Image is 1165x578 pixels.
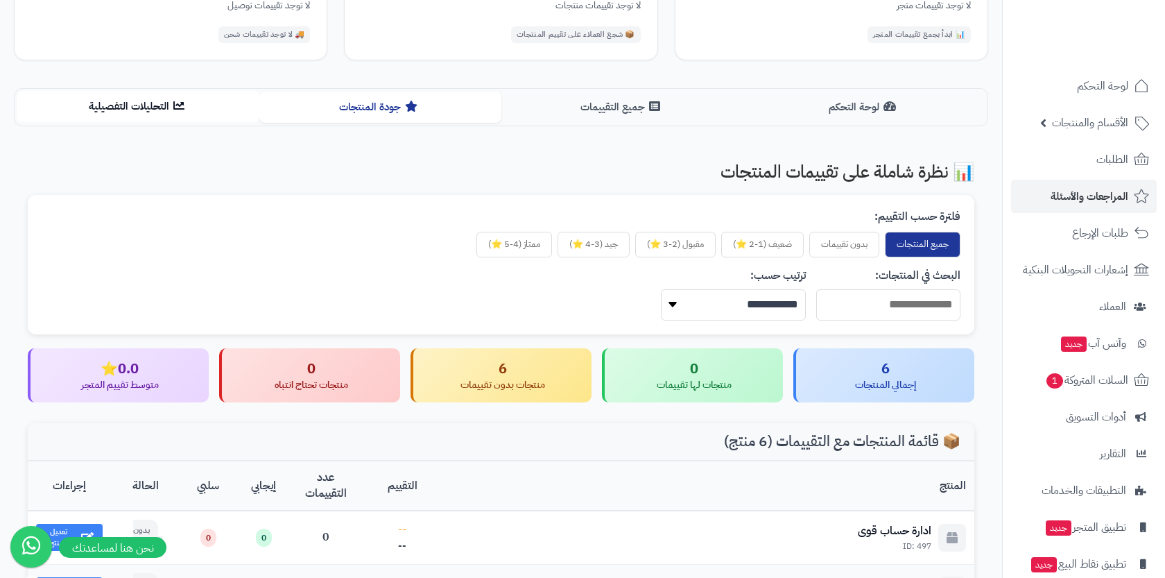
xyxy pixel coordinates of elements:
[180,461,236,511] th: سلبي
[1030,554,1126,574] span: تطبيق نقاط البيع
[858,541,931,552] div: ID: 497
[291,461,361,511] th: عدد التقييمات
[1011,400,1157,434] a: أدوات التسويق
[28,461,111,511] th: إجراءات
[1096,150,1128,169] span: الطلبات
[232,378,390,392] div: منتجات تحتاج انتباه
[1011,253,1157,287] a: إشعارات التحويلات البنكية
[361,461,444,511] th: التقييم
[885,232,960,257] button: جميع المنتجات
[743,92,985,123] button: لوحة التحكم
[806,378,964,392] div: إجمالي المنتجات
[1044,518,1126,537] span: تطبيق المتجر
[42,209,960,225] label: فلترة حسب التقييم:
[1052,113,1128,133] span: الأقسام والمنتجات
[218,26,311,43] div: 🚚 لا توجد تقييمات شحن
[236,461,291,511] th: إيجابي
[259,92,501,123] button: جودة المنتجات
[511,26,641,43] div: 📦 شجع العملاء على تقييم المنتجات
[200,529,216,547] span: 0
[1011,143,1157,176] a: الطلبات
[1011,290,1157,323] a: العملاء
[476,232,552,257] button: ممتاز (4-5 ⭐)
[1060,334,1126,353] span: وآتس آب
[256,529,272,547] span: 0
[1011,474,1157,507] a: التطبيقات والخدمات
[444,461,974,511] th: المنتج
[661,268,805,284] label: ترتيب حسب:
[721,232,804,257] button: ضعيف (1-2 ⭐)
[1023,260,1128,280] span: إشعارات التحويلات البنكية
[1077,76,1128,96] span: لوحة التحكم
[558,232,630,257] button: جيد (3-4 ⭐)
[41,378,198,392] div: متوسط تقييم المتجر
[424,359,581,379] div: 6
[720,162,974,182] h2: 📊 نظرة شاملة على تقييمات المنتجات
[501,92,743,123] button: جميع التقييمات
[1100,444,1126,464] span: التقارير
[635,232,716,257] button: مقبول (2-3 ⭐)
[1042,481,1126,500] span: التطبيقات والخدمات
[232,359,390,379] div: 0
[398,522,406,538] div: --
[1011,437,1157,470] a: التقارير
[809,232,879,257] button: بدون تقييمات
[1099,297,1126,316] span: العملاء
[806,359,964,379] div: 6
[858,523,931,539] div: ادارة حساب قوى
[1011,327,1157,360] a: وآتس آبجديد
[1011,364,1157,397] a: السلات المتروكة1
[1011,216,1157,250] a: طلبات الإرجاع
[1031,557,1057,572] span: جديد
[42,434,960,450] h3: 📦 قائمة المنتجات مع التقييمات (6 منتج)
[1071,31,1152,60] img: logo-2.png
[322,529,329,545] span: 0
[1011,180,1157,213] a: المراجعات والأسئلة
[1046,520,1071,536] span: جديد
[111,461,180,511] th: الحالة
[1045,371,1128,390] span: السلات المتروكة
[129,520,163,556] span: بدون تقييمات
[424,378,581,392] div: منتجات بدون تقييمات
[1046,373,1064,389] span: 1
[615,359,773,379] div: 0
[1051,187,1128,206] span: المراجعات والأسئلة
[1011,69,1157,103] a: لوحة التحكم
[1066,407,1126,427] span: أدوات التسويق
[1072,223,1128,243] span: طلبات الإرجاع
[398,539,406,553] div: --
[615,378,773,392] div: منتجات لها تقييمات
[17,91,259,122] button: التحليلات التفصيلية
[816,268,960,284] label: البحث في المنتجات:
[36,524,103,551] a: تعديل المنتج
[41,359,198,379] div: 0.0⭐
[1011,511,1157,544] a: تطبيق المتجرجديد
[1061,337,1087,352] span: جديد
[868,26,971,43] div: 📊 ابدأ بجمع تقييمات المتجر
